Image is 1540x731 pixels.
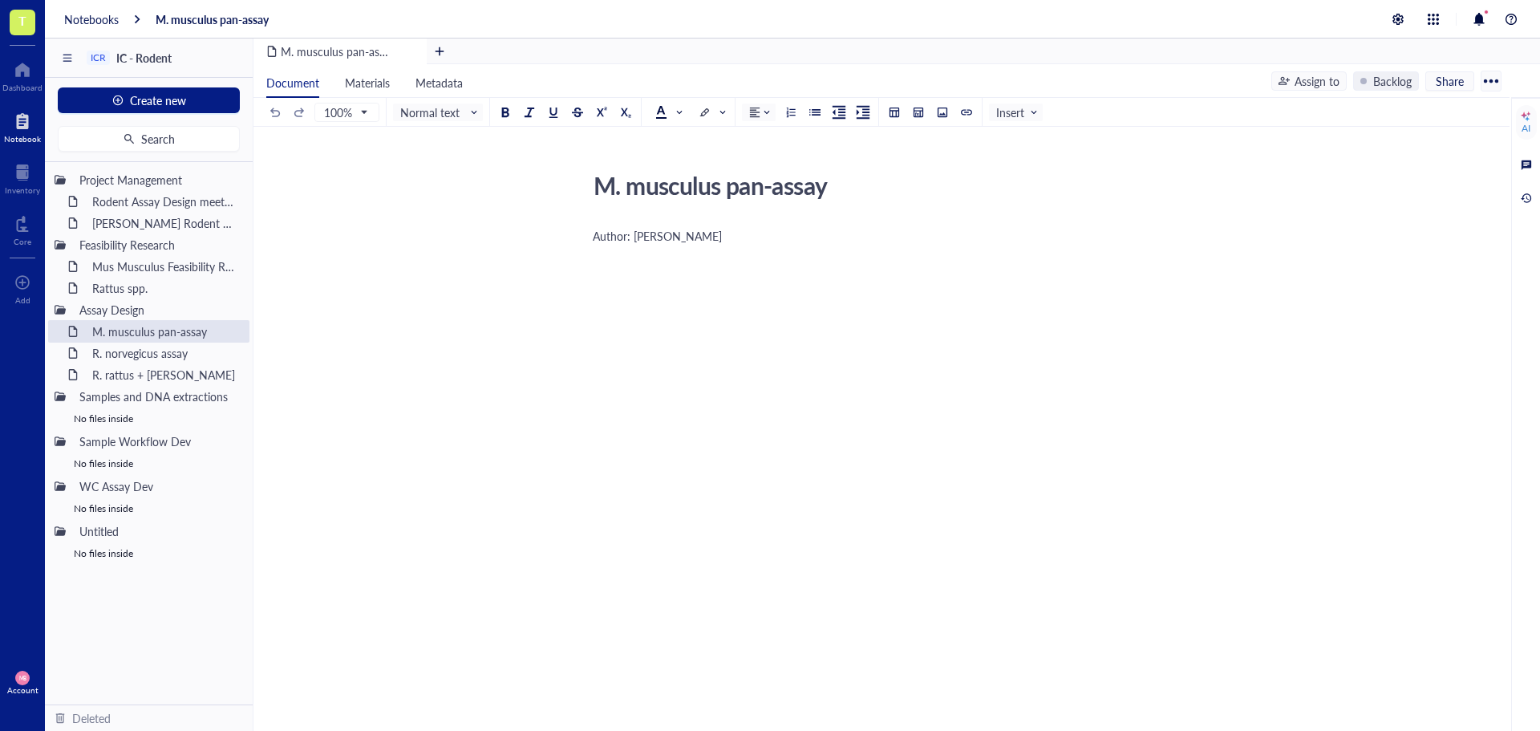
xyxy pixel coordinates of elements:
span: Normal text [400,105,479,120]
button: Share [1425,71,1474,91]
div: Untitled [72,520,243,542]
div: Inventory [5,185,40,195]
button: Search [58,126,240,152]
div: R. norvegicus assay [85,342,243,364]
span: Document [266,75,319,91]
div: Assign to [1295,72,1339,90]
span: Materials [345,75,390,91]
div: WC Assay Dev [72,475,243,497]
div: Rattus spp. [85,277,243,299]
div: Core [14,237,31,246]
div: Deleted [72,709,111,727]
div: Feasibility Research [72,234,243,256]
div: M. musculus pan-assay [586,165,1157,205]
div: AI [1522,122,1530,135]
div: Project Management [72,169,243,191]
span: 100% [324,105,367,120]
span: Search [141,132,175,145]
a: Notebook [4,108,41,144]
div: No files inside [48,542,249,565]
div: Add [15,295,30,305]
div: Backlog [1373,72,1412,90]
a: Inventory [5,160,40,195]
div: Assay Design [72,298,243,321]
div: Sample Workflow Dev [72,430,243,453]
span: Author: [PERSON_NAME] [593,228,722,244]
div: Dashboard [2,83,43,92]
span: IC - Rodent [116,50,172,66]
span: Create new [130,94,186,107]
span: Insert [996,105,1039,120]
span: Share [1436,74,1464,88]
a: Dashboard [2,57,43,92]
div: No files inside [48,453,249,475]
div: Samples and DNA extractions [72,385,243,408]
button: Create new [58,87,240,113]
span: Metadata [415,75,463,91]
div: [PERSON_NAME] Rodent Test Full Proposal [85,212,243,234]
div: Notebook [4,134,41,144]
div: Mus Musculus Feasibility Research [85,255,243,278]
span: MB [18,675,26,681]
span: T [18,10,26,30]
div: No files inside [48,497,249,520]
a: Notebooks [64,12,119,26]
div: Account [7,685,38,695]
div: M. musculus pan-assay [85,320,243,343]
a: M. musculus pan-assay [156,12,269,26]
div: R. rattus + [PERSON_NAME] [85,363,243,386]
div: Rodent Assay Design meeting_[DATE] [85,190,243,213]
a: Core [14,211,31,246]
div: No files inside [48,408,249,430]
div: ICR [91,52,106,63]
